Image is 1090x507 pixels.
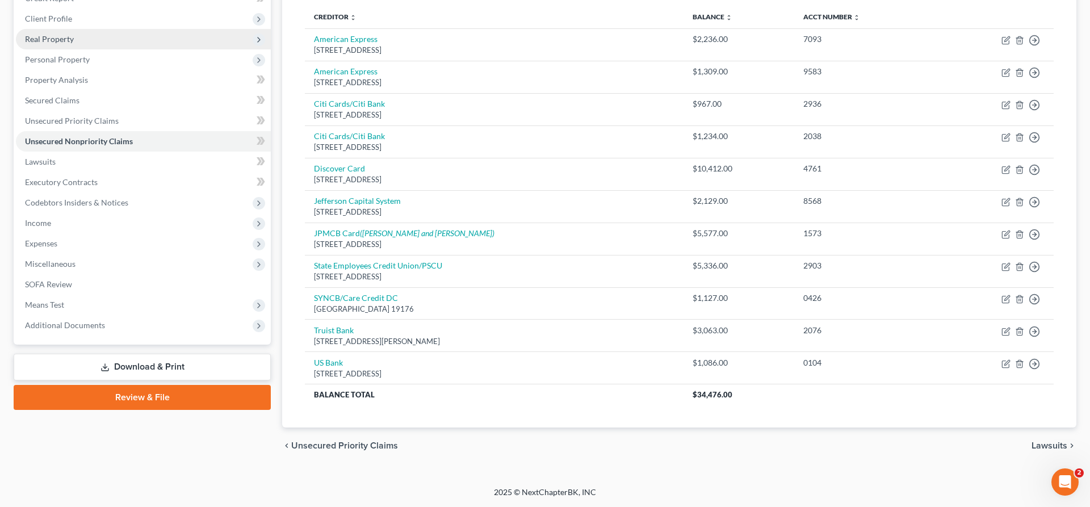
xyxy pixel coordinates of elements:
[16,70,271,90] a: Property Analysis
[25,14,72,23] span: Client Profile
[314,368,674,379] div: [STREET_ADDRESS]
[693,163,785,174] div: $10,412.00
[314,207,674,217] div: [STREET_ADDRESS]
[25,157,56,166] span: Lawsuits
[314,196,401,206] a: Jefferson Capital System
[803,195,928,207] div: 8568
[25,198,128,207] span: Codebtors Insiders & Notices
[314,261,442,270] a: State Employees Credit Union/PSCU
[314,77,674,88] div: [STREET_ADDRESS]
[14,385,271,410] a: Review & File
[693,195,785,207] div: $2,129.00
[803,12,860,21] a: Acct Number unfold_more
[314,228,494,238] a: JPMCB Card([PERSON_NAME] and [PERSON_NAME])
[16,90,271,111] a: Secured Claims
[314,66,378,76] a: American Express
[314,358,343,367] a: US Bank
[25,177,98,187] span: Executory Contracts
[803,260,928,271] div: 2903
[853,14,860,21] i: unfold_more
[726,14,732,21] i: unfold_more
[25,95,79,105] span: Secured Claims
[314,336,674,347] div: [STREET_ADDRESS][PERSON_NAME]
[360,228,494,238] i: ([PERSON_NAME] and [PERSON_NAME])
[314,271,674,282] div: [STREET_ADDRESS]
[314,45,674,56] div: [STREET_ADDRESS]
[25,55,90,64] span: Personal Property
[314,142,674,153] div: [STREET_ADDRESS]
[693,260,785,271] div: $5,336.00
[693,33,785,45] div: $2,236.00
[25,300,64,309] span: Means Test
[1032,441,1067,450] span: Lawsuits
[1075,468,1084,477] span: 2
[1067,441,1076,450] i: chevron_right
[14,354,271,380] a: Download & Print
[291,441,398,450] span: Unsecured Priority Claims
[305,384,684,405] th: Balance Total
[16,152,271,172] a: Lawsuits
[693,98,785,110] div: $967.00
[221,487,869,507] div: 2025 © NextChapterBK, INC
[314,239,674,250] div: [STREET_ADDRESS]
[693,390,732,399] span: $34,476.00
[1032,441,1076,450] button: Lawsuits chevron_right
[693,12,732,21] a: Balance unfold_more
[314,131,385,141] a: Citi Cards/Citi Bank
[25,320,105,330] span: Additional Documents
[25,116,119,125] span: Unsecured Priority Claims
[803,325,928,336] div: 2076
[314,325,354,335] a: Truist Bank
[314,304,674,315] div: [GEOGRAPHIC_DATA] 19176
[314,110,674,120] div: [STREET_ADDRESS]
[693,292,785,304] div: $1,127.00
[803,131,928,142] div: 2038
[1051,468,1079,496] iframe: Intercom live chat
[803,228,928,239] div: 1573
[693,357,785,368] div: $1,086.00
[282,441,398,450] button: chevron_left Unsecured Priority Claims
[803,292,928,304] div: 0426
[25,136,133,146] span: Unsecured Nonpriority Claims
[25,75,88,85] span: Property Analysis
[25,279,72,289] span: SOFA Review
[25,34,74,44] span: Real Property
[314,12,357,21] a: Creditor unfold_more
[803,33,928,45] div: 7093
[693,325,785,336] div: $3,063.00
[350,14,357,21] i: unfold_more
[693,66,785,77] div: $1,309.00
[25,238,57,248] span: Expenses
[16,111,271,131] a: Unsecured Priority Claims
[16,131,271,152] a: Unsecured Nonpriority Claims
[803,163,928,174] div: 4761
[803,66,928,77] div: 9583
[314,99,385,108] a: Citi Cards/Citi Bank
[314,174,674,185] div: [STREET_ADDRESS]
[693,228,785,239] div: $5,577.00
[693,131,785,142] div: $1,234.00
[282,441,291,450] i: chevron_left
[314,34,378,44] a: American Express
[314,293,398,303] a: SYNCB/Care Credit DC
[16,172,271,192] a: Executory Contracts
[314,164,365,173] a: Discover Card
[25,259,76,269] span: Miscellaneous
[16,274,271,295] a: SOFA Review
[25,218,51,228] span: Income
[803,98,928,110] div: 2936
[803,357,928,368] div: 0104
